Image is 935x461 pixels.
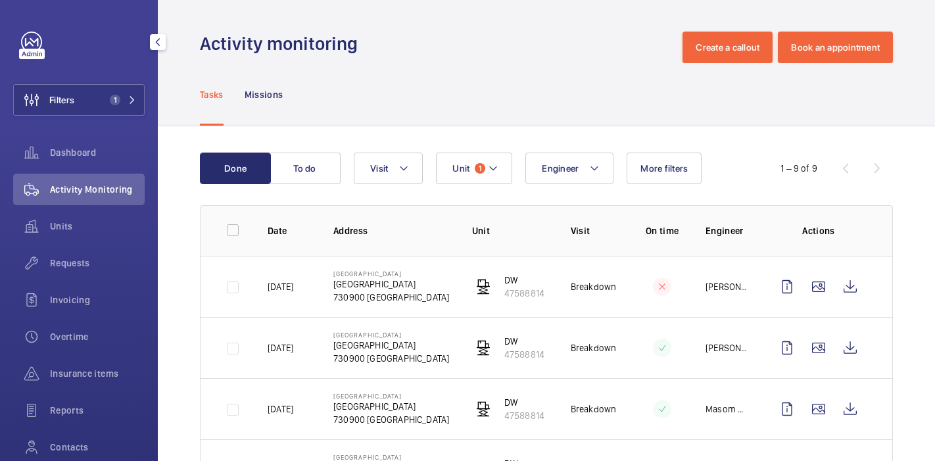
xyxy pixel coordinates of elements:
img: freight_elevator.svg [475,340,491,356]
span: 1 [475,163,485,174]
span: Units [50,220,145,233]
button: Book an appointment [778,32,893,63]
p: [GEOGRAPHIC_DATA] [333,331,449,339]
span: Unit [452,163,469,174]
button: Done [200,153,271,184]
p: DW [504,396,544,409]
p: [GEOGRAPHIC_DATA] [333,339,449,352]
span: Contacts [50,441,145,454]
p: Unit [472,224,550,237]
button: Create a callout [683,32,773,63]
p: Address [333,224,451,237]
span: Insurance items [50,367,145,380]
span: Visit [370,163,388,174]
button: Engineer [525,153,613,184]
span: Requests [50,256,145,270]
p: DW [504,274,544,287]
p: [PERSON_NAME] [706,341,750,354]
p: [DATE] [268,402,293,416]
p: Breakdown [571,280,617,293]
p: [GEOGRAPHIC_DATA] [333,278,449,291]
p: DW [504,335,544,348]
button: Filters1 [13,84,145,116]
p: [GEOGRAPHIC_DATA] [333,400,449,413]
p: Tasks [200,88,224,101]
button: More filters [627,153,702,184]
span: Invoicing [50,293,145,306]
p: Date [268,224,312,237]
span: Overtime [50,330,145,343]
span: Activity Monitoring [50,183,145,196]
p: [PERSON_NAME] [706,280,750,293]
p: Engineer [706,224,750,237]
span: Reports [50,404,145,417]
p: [GEOGRAPHIC_DATA] [333,392,449,400]
p: Missions [245,88,283,101]
p: 730900 [GEOGRAPHIC_DATA] [333,291,449,304]
span: Filters [49,93,74,107]
button: Unit1 [436,153,512,184]
span: More filters [640,163,688,174]
p: [DATE] [268,341,293,354]
img: freight_elevator.svg [475,401,491,417]
p: 47588814 [504,409,544,422]
p: Actions [771,224,866,237]
p: Breakdown [571,341,617,354]
span: Dashboard [50,146,145,159]
span: Engineer [542,163,579,174]
p: 47588814 [504,287,544,300]
p: Visit [571,224,619,237]
p: [DATE] [268,280,293,293]
p: 47588814 [504,348,544,361]
span: 1 [110,95,120,105]
p: Masom MD [706,402,750,416]
p: 730900 [GEOGRAPHIC_DATA] [333,413,449,426]
div: 1 – 9 of 9 [780,162,817,175]
button: To do [270,153,341,184]
img: freight_elevator.svg [475,279,491,295]
button: Visit [354,153,423,184]
p: 730900 [GEOGRAPHIC_DATA] [333,352,449,365]
p: [GEOGRAPHIC_DATA] [333,453,449,461]
p: On time [640,224,684,237]
p: Breakdown [571,402,617,416]
p: [GEOGRAPHIC_DATA] [333,270,449,278]
h1: Activity monitoring [200,32,366,56]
